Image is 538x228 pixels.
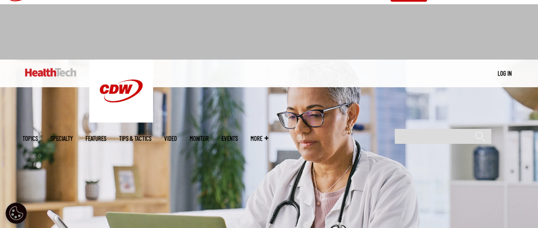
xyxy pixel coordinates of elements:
a: Events [222,135,238,142]
a: Features [85,135,106,142]
span: Specialty [51,135,73,142]
a: MonITor [190,135,209,142]
div: User menu [498,69,512,78]
a: Video [164,135,177,142]
button: Open Preferences [6,202,27,224]
a: Tips & Tactics [119,135,151,142]
span: Topics [23,135,38,142]
div: Cookie Settings [6,202,27,224]
img: Home [25,68,77,77]
iframe: advertisement [114,13,424,51]
span: More [250,135,268,142]
img: Home [89,60,153,123]
a: Log in [498,69,512,77]
a: CDW [89,116,153,125]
